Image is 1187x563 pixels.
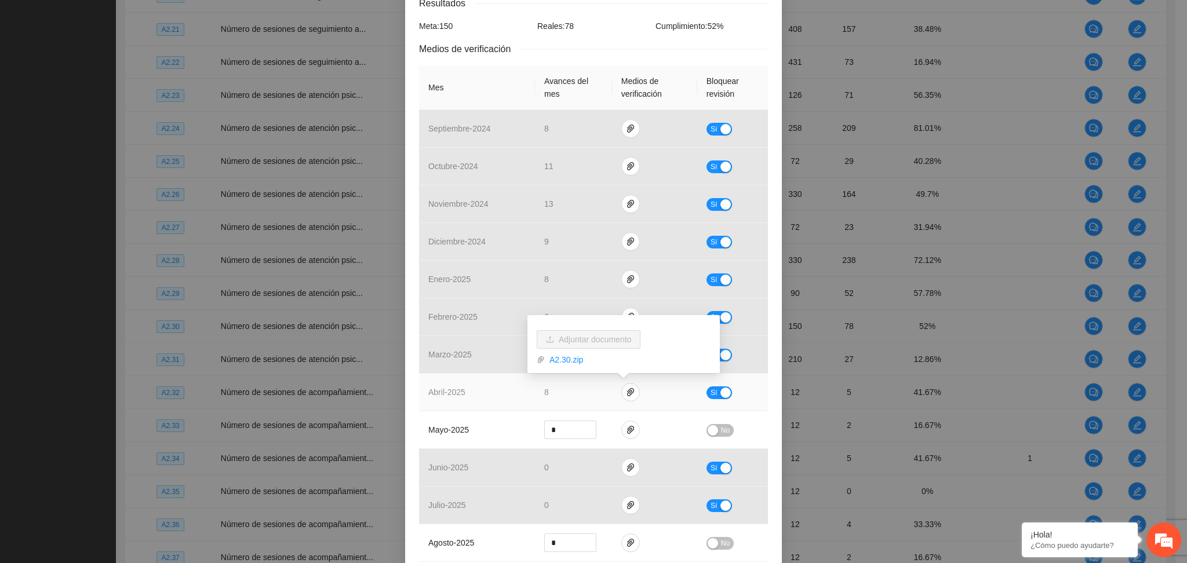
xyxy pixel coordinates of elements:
span: febrero - 2025 [428,312,478,321]
span: 8 [544,387,549,397]
div: ¡Hola! [1031,530,1129,539]
span: paper-clip [622,237,639,246]
a: A2.30.zip [545,353,711,366]
span: noviembre - 2024 [428,199,489,209]
button: paper-clip [621,533,640,552]
span: paper-clip [537,356,545,364]
span: paper-clip [622,538,639,547]
span: paper-clip [622,124,639,133]
button: paper-clip [621,496,640,514]
span: Sí [711,462,718,474]
span: No [721,424,730,437]
span: Sí [711,160,718,173]
p: ¿Cómo puedo ayudarte? [1031,541,1129,550]
button: paper-clip [621,195,640,213]
div: Meta: 150 [416,20,534,32]
span: paper-clip [622,463,639,472]
th: Medios de verificación [612,65,697,110]
span: paper-clip [622,199,639,209]
span: Medios de verificación [419,42,520,56]
span: 6 [544,312,549,321]
button: uploadAdjuntar documento [537,330,640,349]
span: 9 [544,237,549,246]
span: 8 [544,124,549,133]
button: paper-clip [621,383,640,401]
span: Sí [711,123,718,136]
span: uploadAdjuntar documento [537,335,640,344]
span: marzo - 2025 [428,350,472,359]
span: octubre - 2024 [428,162,478,171]
span: No [721,537,730,550]
button: paper-clip [621,308,640,326]
span: mayo - 2025 [428,425,469,434]
span: 13 [544,199,554,209]
textarea: Escriba su mensaje y pulse “Intro” [6,316,221,357]
span: 0 [544,500,549,510]
button: paper-clip [621,119,640,138]
span: 8 [544,275,549,284]
span: paper-clip [622,275,639,284]
div: Chatee con nosotros ahora [60,59,195,74]
span: Sí [711,198,718,211]
span: Estamos en línea. [67,155,160,272]
th: Bloquear revisión [697,65,768,110]
span: paper-clip [622,162,639,171]
button: paper-clip [621,421,640,439]
span: Sí [711,386,718,399]
button: paper-clip [621,232,640,251]
button: paper-clip [621,270,640,288]
span: 0 [544,463,549,472]
span: paper-clip [622,500,639,510]
th: Mes [419,65,535,110]
button: paper-clip [621,458,640,477]
span: agosto - 2025 [428,538,474,547]
span: Reales: 78 [537,21,574,31]
span: diciembre - 2024 [428,237,486,246]
span: paper-clip [622,387,639,397]
span: septiembre - 2024 [428,124,490,133]
button: paper-clip [621,157,640,176]
span: julio - 2025 [428,500,466,510]
span: Sí [711,311,718,324]
span: abril - 2025 [428,387,465,397]
th: Avances del mes [535,65,612,110]
span: paper-clip [622,425,639,434]
div: Minimizar ventana de chat en vivo [190,6,218,34]
span: Sí [711,273,718,286]
span: Sí [711,499,718,512]
span: enero - 2025 [428,275,471,284]
span: 11 [544,162,554,171]
div: Cumplimiento: 52 % [653,20,771,32]
span: paper-clip [622,312,639,321]
span: junio - 2025 [428,463,468,472]
span: Sí [711,236,718,248]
